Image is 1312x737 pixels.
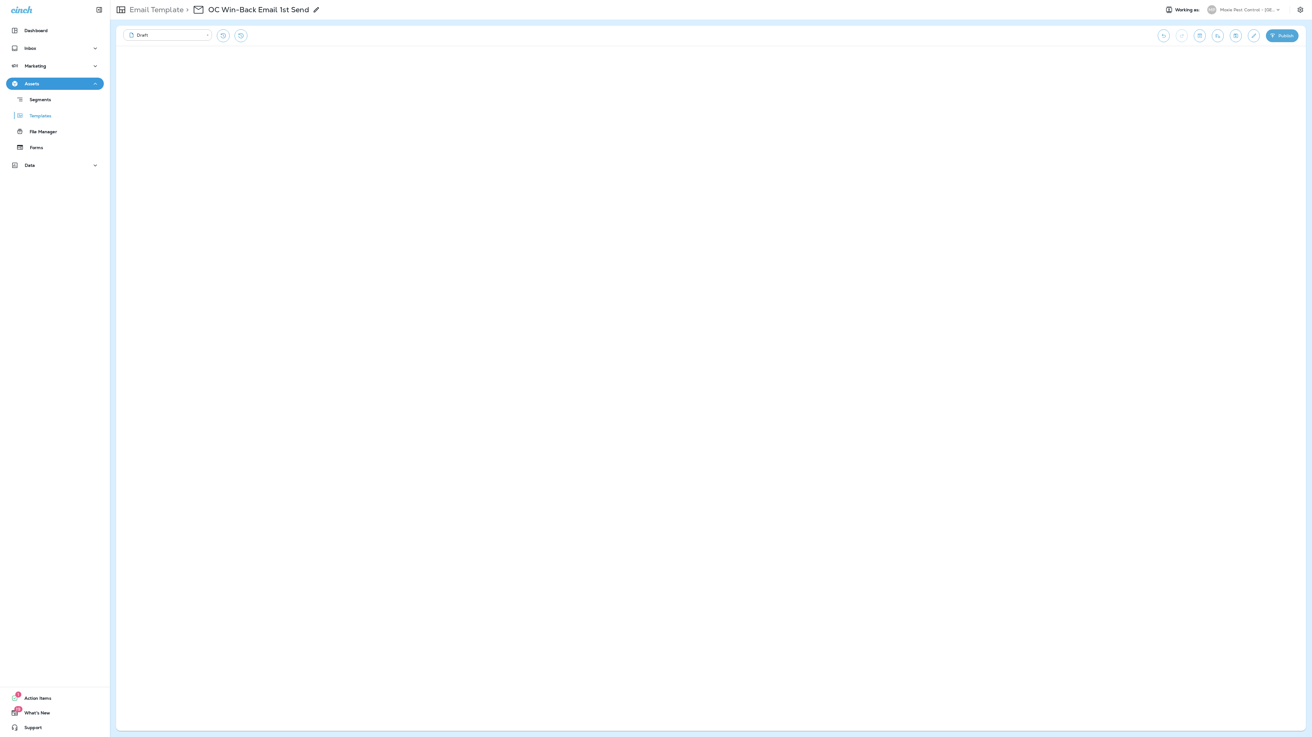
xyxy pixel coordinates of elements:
[24,46,36,51] p: Inbox
[6,93,104,106] button: Segments
[18,710,50,718] span: What's New
[6,42,104,54] button: Inbox
[14,706,22,712] span: 19
[25,64,46,68] p: Marketing
[6,721,104,734] button: Support
[6,692,104,704] button: 1Action Items
[6,159,104,171] button: Data
[6,78,104,90] button: Assets
[235,29,247,42] button: View Changelog
[91,4,108,16] button: Collapse Sidebar
[127,5,184,14] p: Email Template
[128,32,202,38] div: Draft
[6,707,104,719] button: 19What's New
[24,145,43,151] p: Forms
[6,24,104,37] button: Dashboard
[217,29,230,42] button: Restore from previous version
[6,125,104,138] button: File Manager
[1212,29,1224,42] button: Send test email
[1230,29,1242,42] button: Save
[6,60,104,72] button: Marketing
[6,141,104,154] button: Forms
[15,691,21,698] span: 1
[18,725,42,732] span: Support
[208,5,309,14] p: OC Win-Back Email 1st Send
[18,696,51,703] span: Action Items
[1207,5,1216,14] div: MP
[1158,29,1170,42] button: Undo
[24,28,48,33] p: Dashboard
[24,129,57,135] p: File Manager
[1220,7,1275,12] p: Moxie Pest Control - [GEOGRAPHIC_DATA]
[1248,29,1260,42] button: Edit details
[1175,7,1201,13] span: Working as:
[1194,29,1206,42] button: Toggle preview
[25,81,39,86] p: Assets
[6,109,104,122] button: Templates
[24,97,51,103] p: Segments
[1266,29,1299,42] button: Publish
[25,163,35,168] p: Data
[1295,4,1306,15] button: Settings
[24,113,51,119] p: Templates
[184,5,189,14] p: >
